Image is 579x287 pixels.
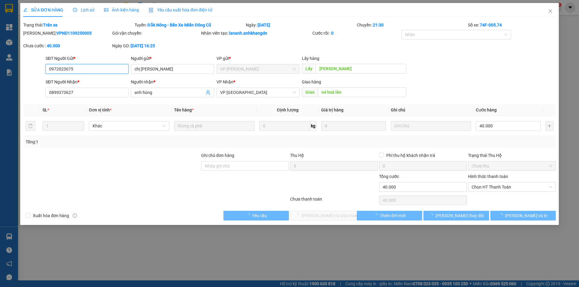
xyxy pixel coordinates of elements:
[316,64,406,73] input: Dọc đường
[174,108,194,112] span: Tên hàng
[302,87,318,97] span: Giao
[388,104,473,116] th: Ghi chú
[290,153,304,158] span: Thu Hộ
[542,3,559,20] button: Close
[217,55,299,62] div: VP gửi
[429,213,435,217] span: loading
[217,80,233,84] span: VP Nhận
[104,8,108,12] span: picture
[468,174,508,179] label: Hình thức thanh toán
[423,211,489,220] button: [PERSON_NAME] thay đổi
[23,8,27,12] span: edit
[89,108,112,112] span: Đơn vị tính
[277,108,299,112] span: Định lượng
[505,212,547,219] span: [PERSON_NAME] và In
[73,8,94,12] span: Lịch sử
[245,213,252,217] span: loading
[229,31,267,36] b: lananh.anhkhangdn
[131,55,214,62] div: Người gửi
[73,8,77,12] span: clock-circle
[201,161,289,171] input: Ghi chú đơn hàng
[93,121,166,130] span: Khác
[56,31,92,36] b: VPND1109250005
[223,211,289,220] button: Yêu cầu
[47,43,60,48] b: 40.000
[245,22,356,28] div: Ngày:
[23,42,111,49] div: Chưa cước :
[43,23,58,27] b: Trên xe
[23,30,111,36] div: [PERSON_NAME]:
[391,121,471,131] input: Ghi Chú
[134,22,245,28] div: Tuyến:
[201,153,234,158] label: Ghi chú đơn hàng
[220,64,296,73] span: VP Nam Dong
[46,79,128,85] div: SĐT Người Nhận
[480,23,502,27] b: 74F-005.74
[357,211,422,220] button: Thêm ĐH mới
[384,152,438,159] span: Phí thu hộ khách nhận trả
[23,22,134,28] div: Trạng thái:
[472,161,552,170] span: Chưa thu
[379,174,399,179] span: Tổng cước
[131,79,214,85] div: Người nhận
[472,182,552,192] span: Chọn HT Thanh Toán
[26,139,223,145] div: Tổng: 1
[258,23,270,27] b: [DATE]
[252,212,267,219] span: Yêu cầu
[201,30,311,36] div: Nhân viên tạo:
[112,30,200,36] div: Gói vận chuyển:
[302,80,321,84] span: Giao hàng
[112,42,200,49] div: Ngày GD:
[476,108,497,112] span: Cước hàng
[174,121,254,131] input: VD: Bàn, Ghế
[331,31,334,36] b: 0
[321,121,386,131] input: 0
[46,55,128,62] div: SĐT Người Gửi
[23,8,63,12] span: SỬA ĐƠN HÀNG
[310,121,316,131] span: kg
[149,8,212,12] span: Yêu cầu xuất hóa đơn điện tử
[73,214,77,218] span: info-circle
[318,87,406,97] input: Dọc đường
[220,88,296,97] span: VP Sài Gòn
[373,23,384,27] b: 21:30
[380,212,406,219] span: Thêm ĐH mới
[290,211,356,220] button: [PERSON_NAME] và Giao hàng
[312,30,400,36] div: Cước rồi :
[43,108,47,112] span: SL
[498,213,505,217] span: loading
[302,56,319,61] span: Lấy hàng
[131,43,155,48] b: [DATE] 16:25
[26,121,35,131] button: delete
[321,108,343,112] span: Giá trị hàng
[373,213,380,217] span: loading
[147,23,211,27] b: Đắk Nông - Bến Xe Miền Đông Cũ
[546,121,553,131] button: plus
[468,152,556,159] div: Trạng thái Thu Hộ
[490,211,556,220] button: [PERSON_NAME] và In
[289,196,378,206] div: Chưa thanh toán
[149,8,153,13] img: icon
[30,212,71,219] span: Xuất hóa đơn hàng
[104,8,139,12] span: Ảnh kiện hàng
[548,9,553,14] span: close
[435,212,484,219] span: [PERSON_NAME] thay đổi
[467,22,556,28] div: Số xe:
[302,64,316,73] span: Lấy
[356,22,467,28] div: Chuyến:
[206,90,210,95] span: user-add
